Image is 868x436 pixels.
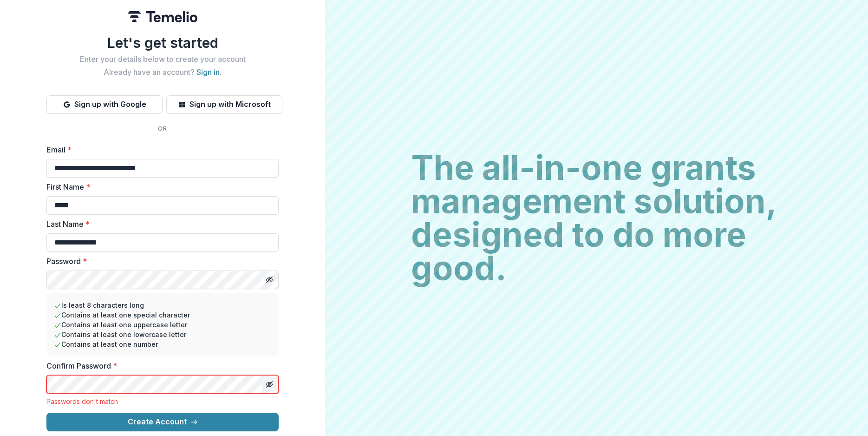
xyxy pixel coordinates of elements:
h2: Enter your details below to create your account [46,55,279,64]
label: Last Name [46,218,273,230]
li: Contains at least one special character [54,310,271,320]
label: Email [46,144,273,155]
button: Toggle password visibility [262,377,277,392]
button: Sign up with Microsoft [166,95,282,114]
label: Confirm Password [46,360,273,371]
label: First Name [46,181,273,192]
button: Sign up with Google [46,95,163,114]
li: Contains at least one uppercase letter [54,320,271,330]
h2: Already have an account? . [46,68,279,77]
a: Sign in [196,67,220,77]
li: Is least 8 characters long [54,300,271,310]
div: Passwords don't match [46,397,279,405]
li: Contains at least one lowercase letter [54,330,271,339]
h1: Let's get started [46,34,279,51]
img: Temelio [128,11,197,22]
label: Password [46,256,273,267]
button: Toggle password visibility [262,272,277,287]
li: Contains at least one number [54,339,271,349]
button: Create Account [46,413,279,431]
